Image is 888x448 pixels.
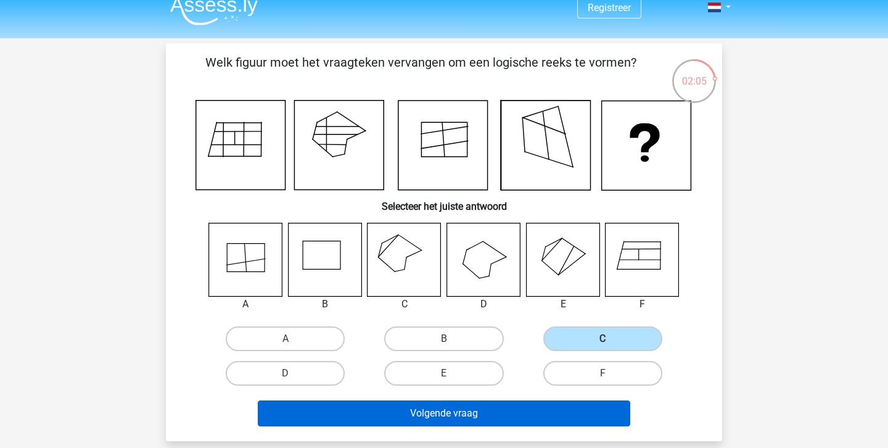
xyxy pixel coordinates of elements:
[543,326,662,351] label: C
[186,191,702,212] h6: Selecteer het juiste antwoord
[671,58,717,89] div: 02:05
[199,297,292,312] div: A
[543,361,662,386] label: F
[384,361,503,386] label: E
[279,297,372,312] div: B
[186,53,656,90] p: Welk figuur moet het vraagteken vervangen om een logische reeks te vormen?
[588,2,631,14] a: Registreer
[384,326,503,351] label: B
[437,297,530,312] div: D
[596,297,689,312] div: F
[358,297,451,312] div: C
[517,297,610,312] div: E
[226,326,345,351] label: A
[258,400,631,426] button: Volgende vraag
[226,361,345,386] label: D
